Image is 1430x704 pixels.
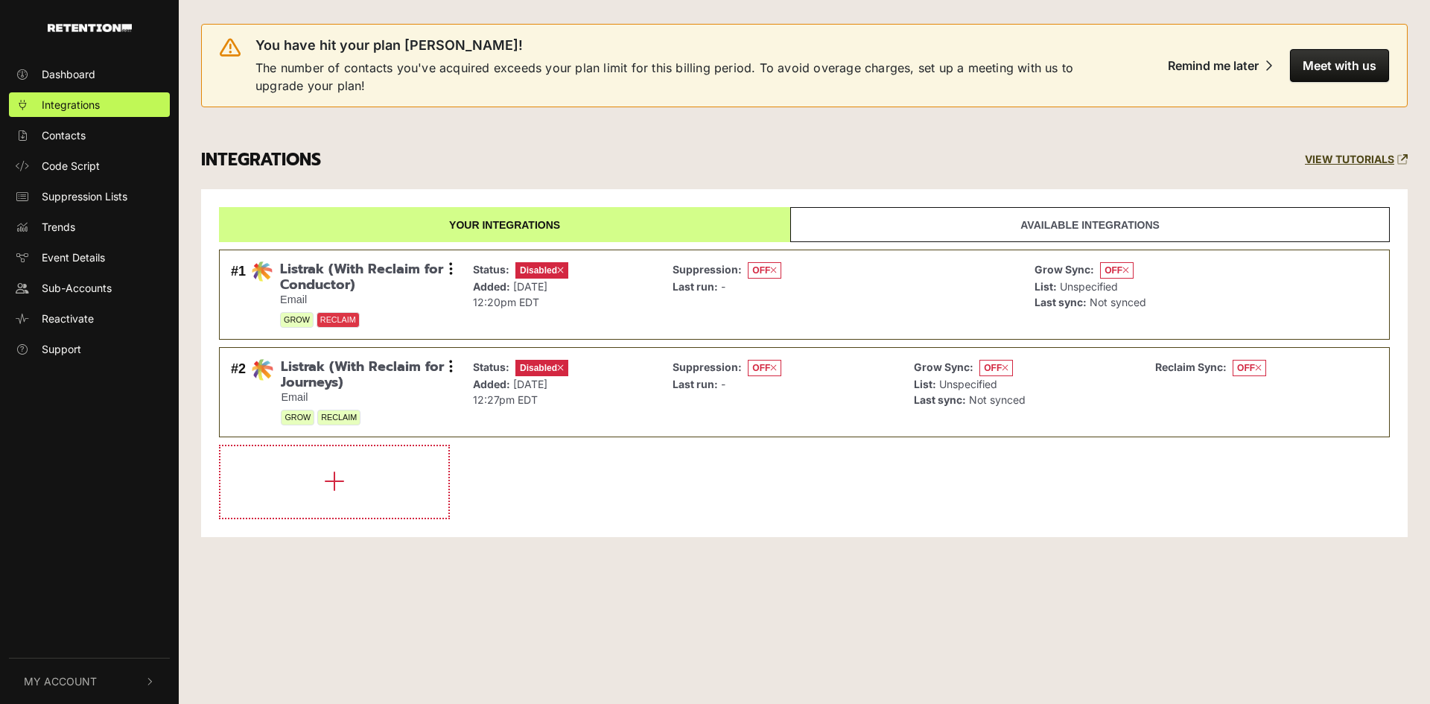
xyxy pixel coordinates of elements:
[721,378,725,390] span: -
[252,261,273,282] img: Listrak (With Reclaim for Conductor)
[9,62,170,86] a: Dashboard
[255,59,1114,95] span: The number of contacts you've acquired exceeds your plan limit for this billing period. To avoid ...
[9,306,170,331] a: Reactivate
[9,123,170,148] a: Contacts
[280,294,451,306] small: Email
[914,378,936,390] strong: List:
[748,262,781,279] span: OFF
[9,184,170,209] a: Suppression Lists
[939,378,997,390] span: Unspecified
[1035,280,1057,293] strong: List:
[473,280,547,308] span: [DATE] 12:20pm EDT
[317,312,360,328] span: RECLAIM
[673,361,742,373] strong: Suppression:
[1233,360,1266,376] span: OFF
[42,97,100,112] span: Integrations
[1060,280,1118,293] span: Unspecified
[42,127,86,143] span: Contacts
[1035,296,1087,308] strong: Last sync:
[48,24,132,32] img: Retention.com
[280,312,314,328] span: GROW
[231,261,246,328] div: #1
[673,280,718,293] strong: Last run:
[673,263,742,276] strong: Suppression:
[473,361,509,373] strong: Status:
[9,276,170,300] a: Sub-Accounts
[721,280,725,293] span: -
[979,360,1013,376] span: OFF
[9,153,170,178] a: Code Script
[42,250,105,265] span: Event Details
[515,262,568,279] span: Disabled
[1156,49,1284,82] button: Remind me later
[914,393,966,406] strong: Last sync:
[281,359,451,391] span: Listrak (With Reclaim for Journeys)
[281,391,451,404] small: Email
[1305,153,1408,166] a: VIEW TUTORIALS
[252,359,273,381] img: Listrak (With Reclaim for Journeys)
[201,150,321,171] h3: INTEGRATIONS
[1290,49,1389,82] button: Meet with us
[42,311,94,326] span: Reactivate
[219,207,790,242] a: Your integrations
[1100,262,1134,279] span: OFF
[1168,58,1259,73] div: Remind me later
[914,361,973,373] strong: Grow Sync:
[280,261,451,294] span: Listrak (With Reclaim for Conductor)
[473,378,510,390] strong: Added:
[42,341,81,357] span: Support
[42,66,95,82] span: Dashboard
[9,245,170,270] a: Event Details
[9,659,170,704] button: My Account
[9,215,170,239] a: Trends
[9,92,170,117] a: Integrations
[1090,296,1146,308] span: Not synced
[969,393,1026,406] span: Not synced
[24,673,97,689] span: My Account
[790,207,1390,242] a: Available integrations
[673,378,718,390] strong: Last run:
[255,37,523,54] span: You have hit your plan [PERSON_NAME]!
[515,360,568,376] span: Disabled
[42,219,75,235] span: Trends
[748,360,781,376] span: OFF
[473,263,509,276] strong: Status:
[473,280,510,293] strong: Added:
[1155,361,1227,373] strong: Reclaim Sync:
[42,188,127,204] span: Suppression Lists
[281,410,314,425] span: GROW
[42,158,100,174] span: Code Script
[317,410,360,425] span: RECLAIM
[42,280,112,296] span: Sub-Accounts
[1035,263,1094,276] strong: Grow Sync:
[9,337,170,361] a: Support
[231,359,246,425] div: #2
[473,378,547,406] span: [DATE] 12:27pm EDT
